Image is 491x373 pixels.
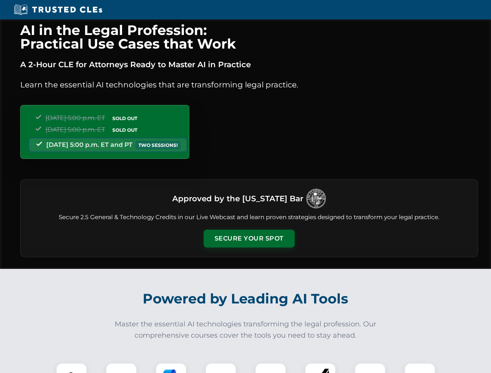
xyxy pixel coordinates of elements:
p: Secure 2.5 General & Technology Credits in our Live Webcast and learn proven strategies designed ... [30,213,468,222]
p: Learn the essential AI technologies that are transforming legal practice. [20,78,478,91]
h3: Approved by the [US_STATE] Bar [172,192,303,206]
img: Logo [306,189,326,208]
span: SOLD OUT [110,114,140,122]
button: Secure Your Spot [204,230,295,248]
span: [DATE] 5:00 p.m. ET [45,114,105,122]
img: Trusted CLEs [12,4,105,16]
span: [DATE] 5:00 p.m. ET [45,126,105,133]
p: A 2-Hour CLE for Attorneys Ready to Master AI in Practice [20,58,478,71]
h1: AI in the Legal Profession: Practical Use Cases that Work [20,23,478,51]
p: Master the essential AI technologies transforming the legal profession. Our comprehensive courses... [110,319,382,341]
span: SOLD OUT [110,126,140,134]
h2: Powered by Leading AI Tools [30,285,461,312]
